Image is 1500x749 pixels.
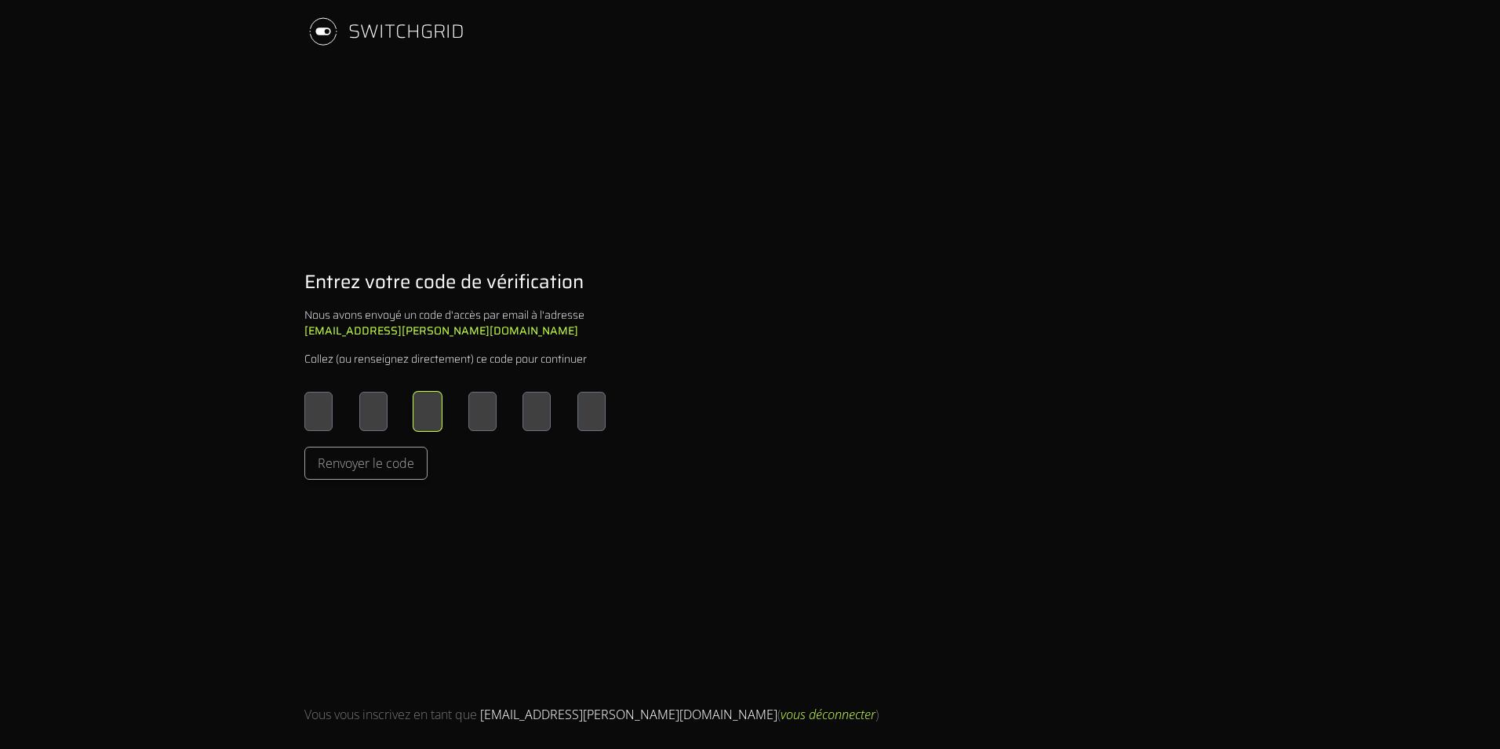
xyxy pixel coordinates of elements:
div: Vous vous inscrivez en tant que ( ) [304,705,879,724]
span: Renvoyer le code [318,454,414,473]
input: Please enter OTP character 6 [577,392,606,431]
span: [EMAIL_ADDRESS][PERSON_NAME][DOMAIN_NAME] [480,706,777,723]
div: Collez (ou renseignez directement) ce code pour continuer [304,351,587,367]
div: SWITCHGRID [348,19,464,44]
span: vous déconnecter [781,706,876,723]
input: Please enter OTP character 3 [413,392,442,431]
input: Please enter OTP character 5 [522,392,551,431]
b: [EMAIL_ADDRESS][PERSON_NAME][DOMAIN_NAME] [304,322,578,339]
button: Renvoyer le code [304,447,428,480]
input: Please enter OTP character 2 [359,392,388,431]
div: Nous avons envoyé un code d'accès par email à l'adresse [304,307,606,338]
h1: Entrez votre code de vérification [304,269,584,294]
input: Please enter OTP character 1 [304,392,333,431]
input: Please enter OTP character 4 [468,392,497,431]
